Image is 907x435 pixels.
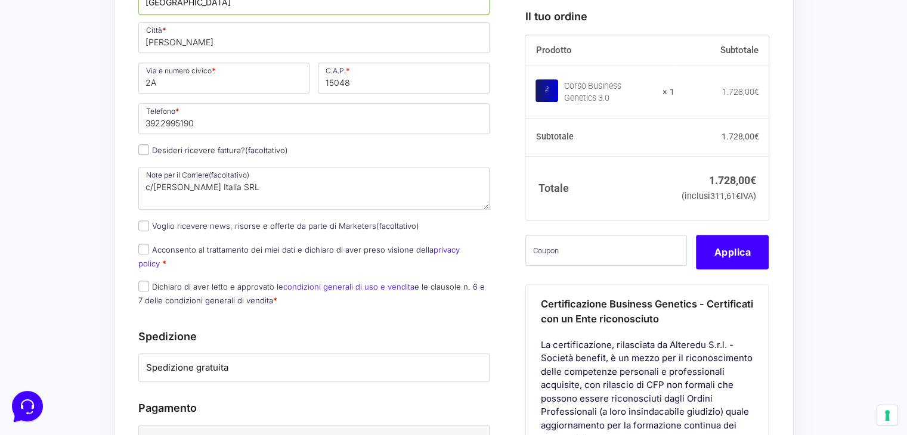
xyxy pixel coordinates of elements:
[19,100,219,124] button: Inizia una conversazione
[156,325,229,353] button: Aiuto
[525,9,769,25] h3: Il tuo ordine
[138,245,460,268] label: Acconsento al trattamento dei miei dati e dichiaro di aver preso visione della
[541,299,753,325] span: Certificazione Business Genetics - Certificati con un Ente riconosciuto
[27,173,195,185] input: Cerca un articolo...
[138,144,149,155] input: Desideri ricevere fattura?(facoltativo)
[721,132,759,142] bdi: 1.728,00
[10,389,45,424] iframe: Customerly Messenger Launcher
[138,281,149,291] input: Dichiaro di aver letto e approvato lecondizioni generali di uso e venditae le clausole n. 6 e 7 d...
[283,282,414,291] a: condizioni generali di uso e vendita
[103,342,135,353] p: Messaggi
[138,221,419,231] label: Voglio ricevere news, risorse e offerte da parte di Marketers
[138,328,490,344] h3: Spedizione
[245,145,288,155] span: (facoltativo)
[36,342,56,353] p: Home
[710,191,741,201] span: 311,61
[138,244,149,254] input: Acconsento al trattamento dei miei dati e dichiaro di aver preso visione dellaprivacy policy
[525,157,674,220] th: Totale
[138,22,490,53] input: Città *
[709,174,756,187] bdi: 1.728,00
[184,342,201,353] p: Aiuto
[525,119,674,157] th: Subtotale
[736,191,741,201] span: €
[663,86,674,98] strong: × 1
[138,282,485,305] label: Dichiaro di aver letto e approvato le e le clausole n. 6 e 7 delle condizioni generali di vendita
[57,67,81,91] img: dark
[19,148,93,157] span: Trova una risposta
[535,79,558,102] img: Corso Business Genetics 3.0
[146,361,482,375] label: Spedizione gratuita
[127,148,219,157] a: Apri Centro Assistenza
[19,48,101,57] span: Le tue conversazioni
[674,36,769,67] th: Subtotale
[19,67,43,91] img: dark
[38,67,62,91] img: dark
[525,235,687,266] input: Coupon
[750,174,756,187] span: €
[138,145,288,155] label: Desideri ricevere fattura?
[525,36,674,67] th: Prodotto
[696,235,769,270] button: Applica
[564,80,654,104] div: Corso Business Genetics 3.0
[754,132,759,142] span: €
[877,405,897,425] button: Le tue preferenze relative al consenso per le tecnologie di tracciamento
[138,63,310,94] input: Via e numero civico *
[83,325,156,353] button: Messaggi
[376,221,419,231] span: (facoltativo)
[138,400,490,416] h3: Pagamento
[10,325,83,353] button: Home
[138,220,149,231] input: Voglio ricevere news, risorse e offerte da parte di Marketers(facoltativo)
[318,63,490,94] input: C.A.P. *
[722,87,759,97] bdi: 1.728,00
[10,10,200,29] h2: Ciao da Marketers 👋
[682,191,756,201] small: (inclusi IVA)
[754,87,759,97] span: €
[138,103,490,134] input: Telefono *
[78,107,176,117] span: Inizia una conversazione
